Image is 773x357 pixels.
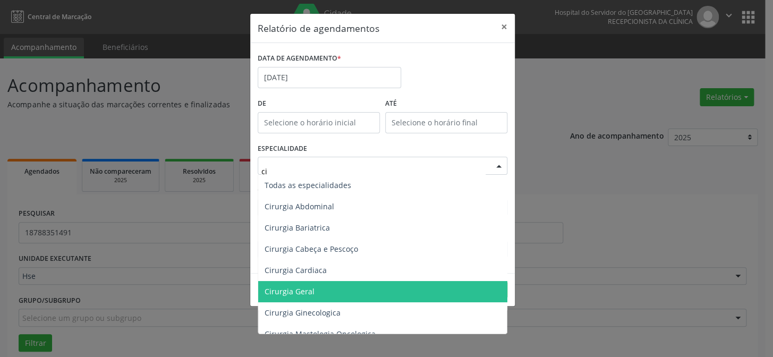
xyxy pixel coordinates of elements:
input: Selecione uma data ou intervalo [258,67,401,88]
span: Cirurgia Cardiaca [265,265,327,275]
span: Cirurgia Abdominal [265,201,334,211]
input: Selecione o horário inicial [258,112,380,133]
label: ESPECIALIDADE [258,141,307,157]
span: Cirurgia Ginecologica [265,308,341,318]
label: De [258,96,380,112]
button: Close [494,14,515,40]
span: Cirurgia Geral [265,286,315,296]
input: Seleciona uma especialidade [261,160,486,182]
label: ATÉ [385,96,507,112]
input: Selecione o horário final [385,112,507,133]
span: Cirurgia Mastologia Oncologica [265,329,376,339]
span: Todas as especialidades [265,180,351,190]
h5: Relatório de agendamentos [258,21,379,35]
label: DATA DE AGENDAMENTO [258,50,341,67]
span: Cirurgia Cabeça e Pescoço [265,244,358,254]
span: Cirurgia Bariatrica [265,223,330,233]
